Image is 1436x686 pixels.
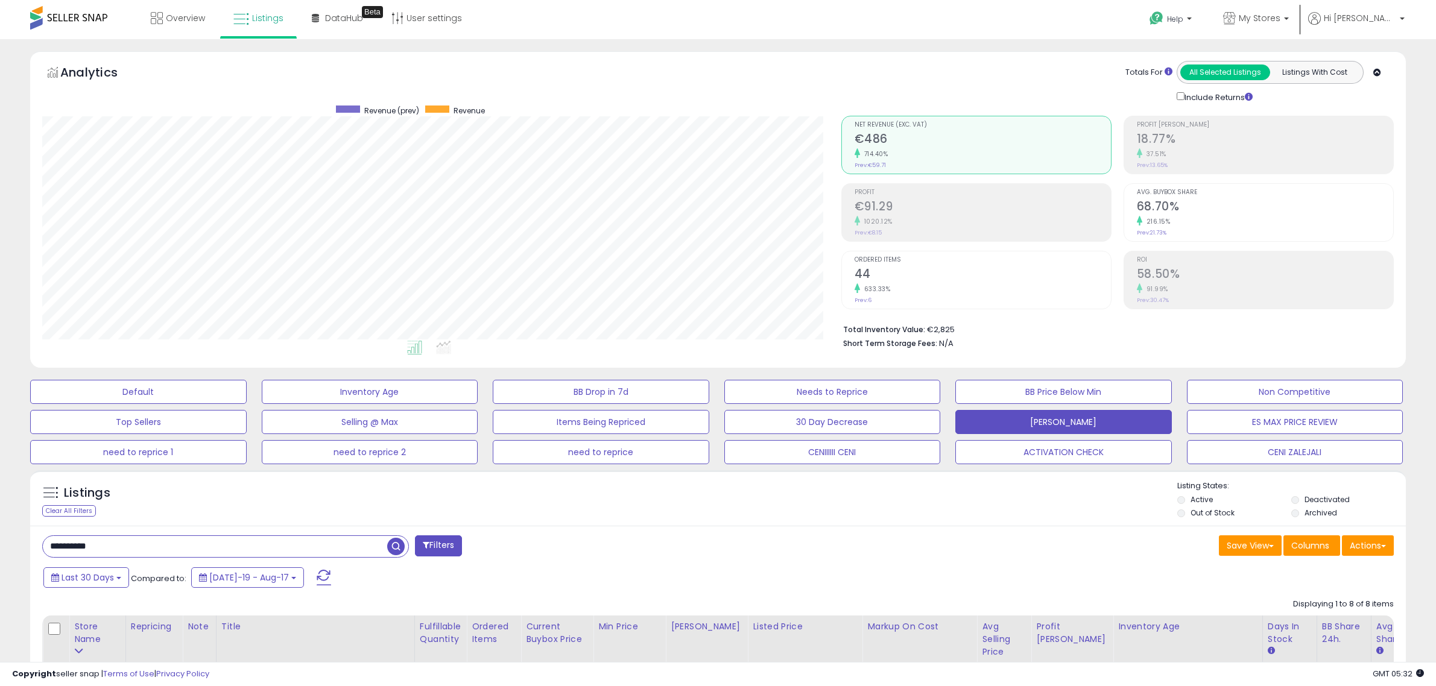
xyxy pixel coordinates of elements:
[493,410,709,434] button: Items Being Repriced
[860,149,888,159] small: 714.40%
[262,380,478,404] button: Inventory Age
[1322,620,1366,646] div: BB Share 24h.
[1305,508,1337,518] label: Archived
[1239,12,1280,24] span: My Stores
[855,122,1111,128] span: Net Revenue (Exc. VAT)
[1187,410,1403,434] button: ES MAX PRICE REVIEW
[855,200,1111,216] h2: €91.29
[42,505,96,517] div: Clear All Filters
[843,338,937,348] b: Short Term Storage Fees:
[753,620,857,633] div: Listed Price
[1137,162,1168,169] small: Prev: 13.65%
[1137,132,1393,148] h2: 18.77%
[1187,440,1403,464] button: CENI ZALEJALI
[131,573,186,584] span: Compared to:
[472,620,516,646] div: Ordered Items
[598,620,660,633] div: Min Price
[1167,14,1183,24] span: Help
[1137,122,1393,128] span: Profit [PERSON_NAME]
[1305,494,1350,505] label: Deactivated
[43,567,129,588] button: Last 30 Days
[454,105,485,116] span: Revenue
[30,410,247,434] button: Top Sellers
[1137,297,1169,304] small: Prev: 30.47%
[1142,217,1171,226] small: 216.15%
[1168,90,1267,104] div: Include Returns
[724,440,941,464] button: CENIIIIII CENI
[855,267,1111,283] h2: 44
[1137,189,1393,196] span: Avg. Buybox Share
[1376,620,1420,646] div: Avg BB Share
[1180,65,1270,80] button: All Selected Listings
[1373,668,1424,679] span: 2025-09-18 05:32 GMT
[526,620,588,646] div: Current Buybox Price
[166,12,205,24] span: Overview
[1137,229,1166,236] small: Prev: 21.73%
[1149,11,1164,26] i: Get Help
[1268,620,1312,646] div: Days In Stock
[493,440,709,464] button: need to reprice
[1293,599,1394,610] div: Displaying 1 to 8 of 8 items
[855,257,1111,263] span: Ordered Items
[415,535,462,556] button: Filters
[724,410,941,434] button: 30 Day Decrease
[1308,12,1405,39] a: Hi [PERSON_NAME]
[1376,646,1384,656] small: Avg BB Share.
[860,285,891,294] small: 633.33%
[325,12,363,24] span: DataHub
[1324,12,1396,24] span: Hi [PERSON_NAME]
[939,338,954,349] span: N/A
[1125,67,1172,78] div: Totals For
[262,410,478,434] button: Selling @ Max
[64,485,110,502] h5: Listings
[191,567,304,588] button: [DATE]-19 - Aug-17
[855,162,886,169] small: Prev: €59.71
[855,189,1111,196] span: Profit
[252,12,283,24] span: Listings
[671,620,742,633] div: [PERSON_NAME]
[209,571,289,584] span: [DATE]-19 - Aug-17
[1291,540,1329,552] span: Columns
[30,440,247,464] button: need to reprice 1
[1191,494,1213,505] label: Active
[221,620,410,633] div: Title
[843,321,1385,336] li: €2,825
[12,669,209,680] div: seller snap | |
[1137,200,1393,216] h2: 68.70%
[982,620,1026,658] div: Avg Selling Price
[862,615,977,676] th: The percentage added to the cost of goods (COGS) that forms the calculator for Min & Max prices.
[156,668,209,679] a: Privacy Policy
[1187,380,1403,404] button: Non Competitive
[855,132,1111,148] h2: €486
[1137,257,1393,263] span: ROI
[1142,285,1168,294] small: 91.99%
[493,380,709,404] button: BB Drop in 7d
[1268,646,1275,656] small: Days In Stock.
[1142,149,1166,159] small: 37.51%
[1191,508,1235,518] label: Out of Stock
[1036,620,1108,646] div: Profit [PERSON_NAME]
[843,324,925,335] b: Total Inventory Value:
[1219,535,1282,556] button: Save View
[30,380,247,404] button: Default
[362,6,383,18] div: Tooltip anchor
[855,229,882,236] small: Prev: €8.15
[1270,65,1359,80] button: Listings With Cost
[1177,480,1406,492] p: Listing States:
[60,64,141,84] h5: Analytics
[74,620,121,646] div: Store Name
[724,380,941,404] button: Needs to Reprice
[1283,535,1340,556] button: Columns
[955,380,1172,404] button: BB Price Below Min
[364,105,419,116] span: Revenue (prev)
[1140,2,1204,39] a: Help
[1118,620,1257,633] div: Inventory Age
[1137,267,1393,283] h2: 58.50%
[131,620,178,633] div: Repricing
[955,440,1172,464] button: ACTIVATION CHECK
[62,571,114,584] span: Last 30 Days
[867,620,972,633] div: Markup on Cost
[420,620,461,646] div: Fulfillable Quantity
[855,297,871,304] small: Prev: 6
[188,620,211,633] div: Note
